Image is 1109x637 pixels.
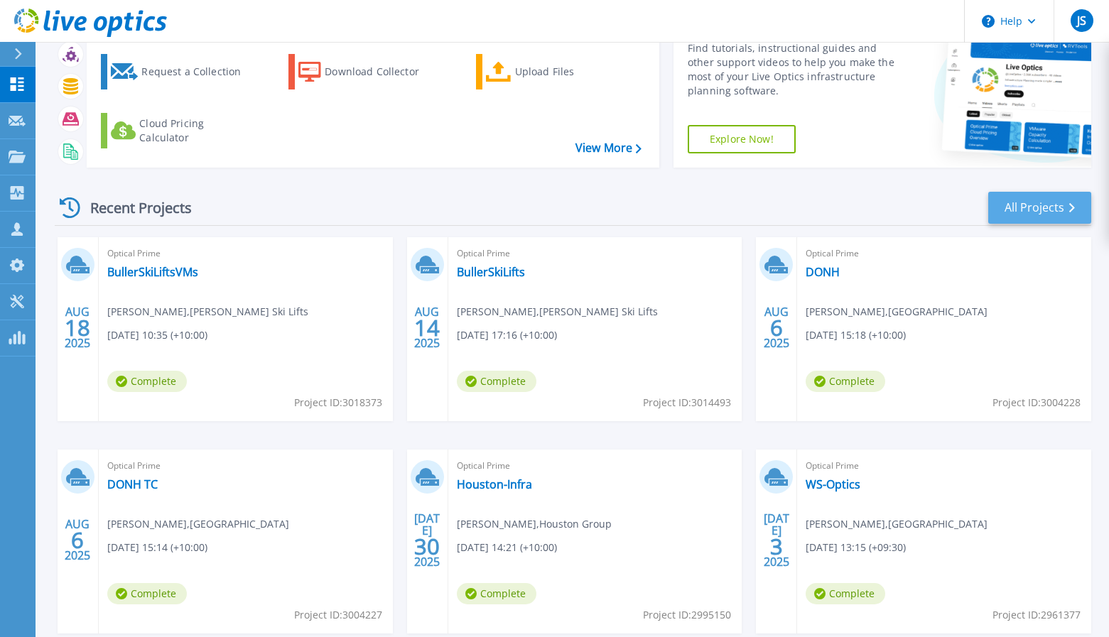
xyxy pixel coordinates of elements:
[55,190,211,225] div: Recent Projects
[806,477,860,491] a: WS-Optics
[107,477,158,491] a: DONH TC
[770,322,783,334] span: 6
[763,302,790,354] div: AUG 2025
[457,458,734,474] span: Optical Prime
[64,514,91,566] div: AUG 2025
[763,514,790,566] div: [DATE] 2025
[107,583,187,604] span: Complete
[457,265,525,279] a: BullerSkiLifts
[575,141,642,155] a: View More
[65,322,90,334] span: 18
[413,514,440,566] div: [DATE] 2025
[515,58,629,86] div: Upload Files
[288,54,447,89] a: Download Collector
[806,458,1083,474] span: Optical Prime
[806,327,906,343] span: [DATE] 15:18 (+10:00)
[457,516,612,532] span: [PERSON_NAME] , Houston Group
[414,540,440,552] span: 30
[806,540,906,555] span: [DATE] 13:15 (+09:30)
[294,395,382,410] span: Project ID: 3018373
[107,327,207,343] span: [DATE] 10:35 (+10:00)
[413,302,440,354] div: AUG 2025
[107,458,384,474] span: Optical Prime
[476,54,634,89] a: Upload Files
[141,58,255,86] div: Request a Collection
[643,395,731,410] span: Project ID: 3014493
[688,125,796,153] a: Explore Now!
[806,265,840,279] a: DONH
[992,607,1081,623] span: Project ID: 2961377
[457,583,536,604] span: Complete
[107,246,384,261] span: Optical Prime
[139,116,253,145] div: Cloud Pricing Calculator
[688,41,898,98] div: Find tutorials, instructional guides and other support videos to help you make the most of your L...
[1077,15,1086,26] span: JS
[457,304,658,320] span: [PERSON_NAME] , [PERSON_NAME] Ski Lifts
[457,540,557,555] span: [DATE] 14:21 (+10:00)
[770,540,783,552] span: 3
[294,607,382,623] span: Project ID: 3004227
[107,265,198,279] a: BullerSkiLiftsVMs
[806,304,988,320] span: [PERSON_NAME] , [GEOGRAPHIC_DATA]
[101,54,259,89] a: Request a Collection
[992,395,1081,410] span: Project ID: 3004228
[806,516,988,532] span: [PERSON_NAME] , [GEOGRAPHIC_DATA]
[64,302,91,354] div: AUG 2025
[101,113,259,148] a: Cloud Pricing Calculator
[414,322,440,334] span: 14
[806,583,885,604] span: Complete
[107,516,289,532] span: [PERSON_NAME] , [GEOGRAPHIC_DATA]
[107,304,308,320] span: [PERSON_NAME] , [PERSON_NAME] Ski Lifts
[457,477,532,491] a: Houston-Infra
[71,534,84,546] span: 6
[107,371,187,392] span: Complete
[457,371,536,392] span: Complete
[806,246,1083,261] span: Optical Prime
[806,371,885,392] span: Complete
[643,607,731,623] span: Project ID: 2995150
[107,540,207,555] span: [DATE] 15:14 (+10:00)
[457,246,734,261] span: Optical Prime
[988,192,1091,224] a: All Projects
[325,58,438,86] div: Download Collector
[457,327,557,343] span: [DATE] 17:16 (+10:00)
